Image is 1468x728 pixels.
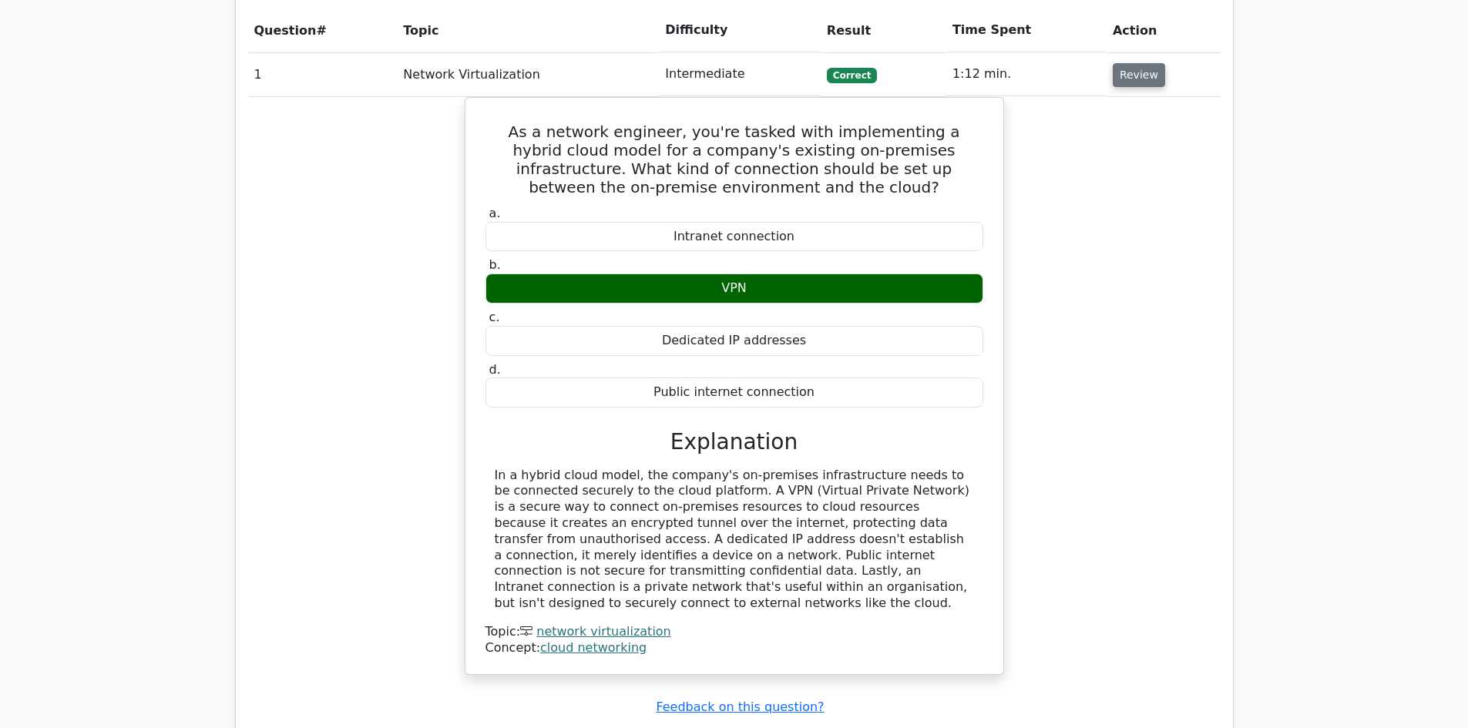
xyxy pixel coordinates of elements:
[489,206,501,220] span: a.
[495,429,974,455] h3: Explanation
[485,222,983,252] div: Intranet connection
[489,362,501,377] span: d.
[485,624,983,640] div: Topic:
[827,68,877,83] span: Correct
[489,257,501,272] span: b.
[248,8,398,52] th: #
[489,310,500,324] span: c.
[946,8,1107,52] th: Time Spent
[485,377,983,408] div: Public internet connection
[659,52,821,96] td: Intermediate
[1113,63,1165,87] button: Review
[248,52,398,96] td: 1
[540,640,647,655] a: cloud networking
[1107,8,1221,52] th: Action
[254,23,317,38] span: Question
[484,122,985,196] h5: As a network engineer, you're tasked with implementing a hybrid cloud model for a company's exist...
[659,8,821,52] th: Difficulty
[485,640,983,656] div: Concept:
[485,273,983,304] div: VPN
[821,8,946,52] th: Result
[485,326,983,356] div: Dedicated IP addresses
[397,52,659,96] td: Network Virtualization
[397,8,659,52] th: Topic
[536,624,671,639] a: network virtualization
[495,468,974,612] div: In a hybrid cloud model, the company's on-premises infrastructure needs to be connected securely ...
[656,699,824,714] a: Feedback on this question?
[946,52,1107,96] td: 1:12 min.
